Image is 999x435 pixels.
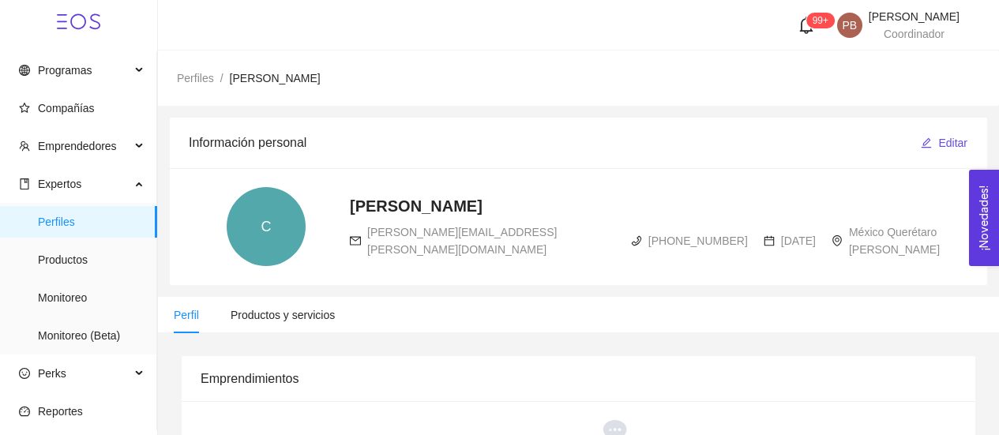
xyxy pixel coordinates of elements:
span: phone [631,235,642,246]
span: mail [350,235,361,246]
span: Monitoreo [38,282,145,313]
span: México Querétaro [PERSON_NAME] [849,226,940,256]
span: Coordinador [884,28,945,40]
span: Perfiles [177,72,214,84]
span: calendar [764,235,775,246]
span: Reportes [38,405,83,418]
span: PB [843,13,858,38]
span: Productos y servicios [231,309,335,321]
span: star [19,103,30,114]
span: Productos [38,244,145,276]
span: Compañías [38,102,95,114]
span: Expertos [38,178,81,190]
span: environment [832,235,843,246]
span: global [19,65,30,76]
span: Programas [38,64,92,77]
span: Perfiles [38,206,145,238]
span: [PERSON_NAME][EMAIL_ADDRESS][PERSON_NAME][DOMAIN_NAME] [367,226,557,256]
span: Editar [938,134,967,152]
span: Perfil [174,309,199,321]
span: book [19,178,30,189]
span: [DATE] [781,234,816,247]
button: Open Feedback Widget [969,170,999,266]
span: [PHONE_NUMBER] [648,234,748,247]
div: Información personal [189,120,920,165]
span: smile [19,368,30,379]
span: edit [921,137,932,150]
span: team [19,141,30,152]
div: Emprendimientos [201,356,956,401]
span: C [261,187,272,266]
span: Emprendedores [38,140,117,152]
span: dashboard [19,406,30,417]
span: [PERSON_NAME] [869,10,960,23]
span: [PERSON_NAME] [230,72,321,84]
span: bell [798,17,815,34]
button: editEditar [920,130,968,156]
span: / [220,72,223,84]
span: Perks [38,367,66,380]
sup: 709 [806,13,835,28]
span: Monitoreo (Beta) [38,320,145,351]
h4: [PERSON_NAME] [350,195,483,217]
